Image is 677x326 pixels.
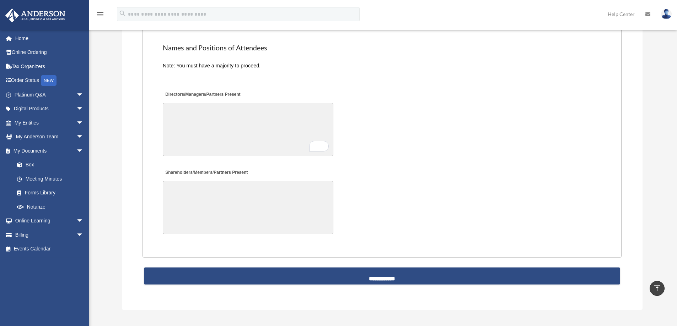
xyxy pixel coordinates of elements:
[5,116,94,130] a: My Entitiesarrow_drop_down
[5,242,94,256] a: Events Calendar
[96,10,104,18] i: menu
[163,63,260,68] span: Note: You must have a majority to proceed.
[76,102,91,116] span: arrow_drop_down
[5,59,94,73] a: Tax Organizers
[650,281,665,296] a: vertical_align_top
[5,31,94,45] a: Home
[10,186,94,200] a: Forms Library
[5,45,94,60] a: Online Ordering
[76,144,91,158] span: arrow_drop_down
[3,9,68,22] img: Anderson Advisors Platinum Portal
[5,73,94,88] a: Order StatusNEW
[5,130,94,144] a: My Anderson Teamarrow_drop_down
[5,228,94,242] a: Billingarrow_drop_down
[41,75,57,86] div: NEW
[163,168,249,178] label: Shareholders/Members/Partners Present
[5,102,94,116] a: Digital Productsarrow_drop_down
[5,214,94,228] a: Online Learningarrow_drop_down
[163,103,333,156] textarea: To enrich screen reader interactions, please activate Accessibility in Grammarly extension settings
[76,88,91,102] span: arrow_drop_down
[76,116,91,130] span: arrow_drop_down
[10,200,94,214] a: Notarize
[5,144,94,158] a: My Documentsarrow_drop_down
[76,130,91,144] span: arrow_drop_down
[10,172,91,186] a: Meeting Minutes
[653,284,661,292] i: vertical_align_top
[119,10,127,17] i: search
[661,9,672,19] img: User Pic
[10,158,94,172] a: Box
[163,43,601,53] h2: Names and Positions of Attendees
[76,228,91,242] span: arrow_drop_down
[5,88,94,102] a: Platinum Q&Aarrow_drop_down
[163,90,242,99] label: Directors/Managers/Partners Present
[96,12,104,18] a: menu
[76,214,91,228] span: arrow_drop_down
